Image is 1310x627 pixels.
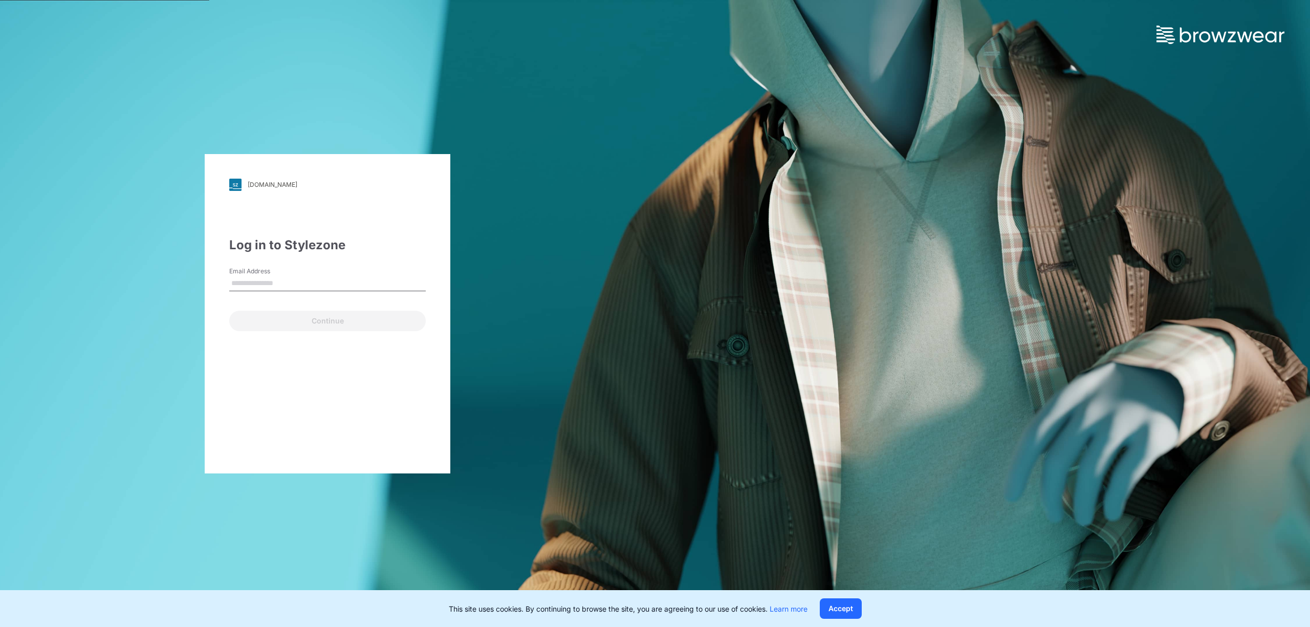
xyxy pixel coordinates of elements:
img: svg+xml;base64,PHN2ZyB3aWR0aD0iMjgiIGhlaWdodD0iMjgiIHZpZXdCb3g9IjAgMCAyOCAyOCIgZmlsbD0ibm9uZSIgeG... [229,179,242,191]
div: Log in to Stylezone [229,236,426,254]
div: [DOMAIN_NAME] [248,181,297,188]
a: Learn more [770,604,807,613]
a: [DOMAIN_NAME] [229,179,426,191]
p: This site uses cookies. By continuing to browse the site, you are agreeing to our use of cookies. [449,603,807,614]
label: Email Address [229,267,301,276]
img: browzwear-logo.73288ffb.svg [1156,26,1284,44]
button: Accept [820,598,862,619]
